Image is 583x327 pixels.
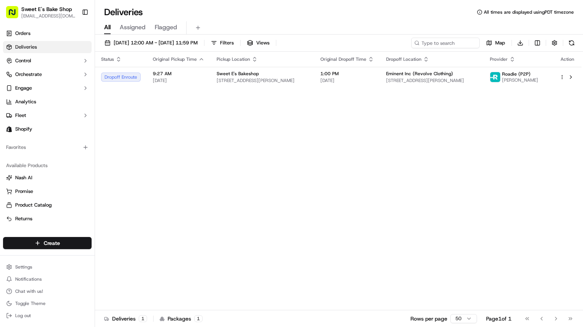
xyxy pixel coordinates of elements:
[3,160,92,172] div: Available Products
[244,38,273,48] button: Views
[3,41,92,53] a: Deliveries
[15,174,32,181] span: Nash AI
[155,23,177,32] span: Flagged
[15,170,58,177] span: Knowledge Base
[3,199,92,211] button: Product Catalog
[3,262,92,272] button: Settings
[21,5,72,13] button: Sweet E's Bake Shop
[20,49,137,57] input: Got a question? Start typing here...
[160,315,203,322] div: Packages
[15,85,32,92] span: Engage
[24,118,62,124] span: [PERSON_NAME]
[208,38,237,48] button: Filters
[5,167,61,180] a: 📗Knowledge Base
[15,202,52,209] span: Product Catalog
[6,188,89,195] a: Promise
[15,300,46,306] span: Toggle Theme
[15,313,31,319] span: Log out
[3,310,92,321] button: Log out
[101,56,114,62] span: Status
[15,57,31,64] span: Control
[15,44,37,51] span: Deliveries
[410,315,447,322] p: Rows per page
[502,71,531,77] span: Roadie (P2P)
[15,71,42,78] span: Orchestrate
[217,56,250,62] span: Pickup Location
[483,38,509,48] button: Map
[76,188,92,194] span: Pylon
[6,215,89,222] a: Returns
[3,213,92,225] button: Returns
[3,27,92,39] a: Orders
[15,215,32,222] span: Returns
[3,298,92,309] button: Toggle Theme
[15,264,32,270] span: Settings
[8,171,14,177] div: 📗
[44,239,60,247] span: Create
[72,170,122,177] span: API Documentation
[8,111,20,123] img: Liam S.
[3,109,92,122] button: Fleet
[24,138,101,144] span: [PERSON_NAME] [PERSON_NAME]
[15,288,43,294] span: Chat with us!
[15,188,33,195] span: Promise
[104,6,143,18] h1: Deliveries
[64,171,70,177] div: 💻
[386,77,478,84] span: [STREET_ADDRESS][PERSON_NAME]
[220,39,234,46] span: Filters
[153,71,204,77] span: 9:27 AM
[8,99,51,105] div: Past conversations
[54,188,92,194] a: Powered byPylon
[559,56,575,62] div: Action
[217,77,308,84] span: [STREET_ADDRESS][PERSON_NAME]
[15,118,21,124] img: 1736555255976-a54dd68f-1ca7-489b-9aae-adbdc363a1c4
[502,77,538,83] span: [PERSON_NAME]
[8,30,138,43] p: Welcome 👋
[486,315,512,322] div: Page 1 of 1
[15,112,26,119] span: Fleet
[15,276,42,282] span: Notifications
[3,237,92,249] button: Create
[6,174,89,181] a: Nash AI
[8,131,20,143] img: Joana Marie Avellanoza
[3,123,92,135] a: Shopify
[15,30,30,37] span: Orders
[386,71,453,77] span: Eminent Inc (Revolve Clothing)
[15,98,36,105] span: Analytics
[566,38,577,48] button: Refresh
[490,56,508,62] span: Provider
[114,39,198,46] span: [DATE] 12:00 AM - [DATE] 11:59 PM
[118,97,138,106] button: See all
[129,75,138,84] button: Start new chat
[8,8,23,23] img: Nash
[16,73,30,86] img: 5e9a9d7314ff4150bce227a61376b483.jpg
[15,126,32,133] span: Shopify
[3,286,92,297] button: Chat with us!
[15,139,21,145] img: 1736555255976-a54dd68f-1ca7-489b-9aae-adbdc363a1c4
[153,56,197,62] span: Original Pickup Time
[484,9,574,15] span: All times are displayed using PDT timezone
[21,13,76,19] button: [EMAIL_ADDRESS][DOMAIN_NAME]
[102,138,105,144] span: •
[104,23,111,32] span: All
[3,68,92,81] button: Orchestrate
[194,315,203,322] div: 1
[411,38,480,48] input: Type to search
[217,71,259,77] span: Sweet E's Bakeshop
[153,77,204,84] span: [DATE]
[61,167,125,180] a: 💻API Documentation
[34,80,105,86] div: We're available if you need us!
[3,185,92,197] button: Promise
[490,72,500,82] img: roadie-logo-v2.jpg
[67,118,83,124] span: [DATE]
[106,138,122,144] span: [DATE]
[120,23,146,32] span: Assigned
[63,118,66,124] span: •
[495,39,505,46] span: Map
[3,55,92,67] button: Control
[101,38,201,48] button: [DATE] 12:00 AM - [DATE] 11:59 PM
[6,126,12,132] img: Shopify logo
[320,77,374,84] span: [DATE]
[3,3,79,21] button: Sweet E's Bake Shop[EMAIL_ADDRESS][DOMAIN_NAME]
